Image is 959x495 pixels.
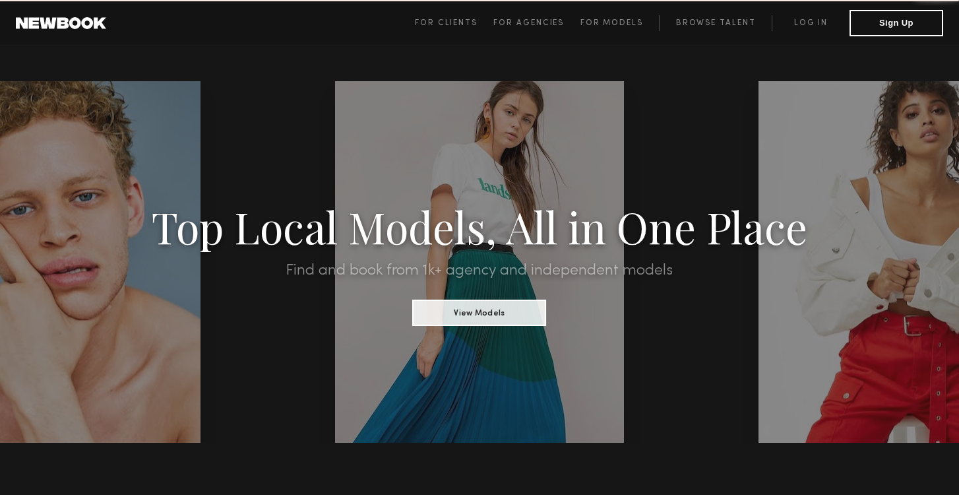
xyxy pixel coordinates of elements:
[415,19,478,27] span: For Clients
[412,304,546,319] a: View Models
[659,15,772,31] a: Browse Talent
[493,19,564,27] span: For Agencies
[412,300,546,326] button: View Models
[415,15,493,31] a: For Clients
[850,10,943,36] button: Sign Up
[72,263,887,279] h2: Find and book from 1k+ agency and independent models
[72,206,887,247] h1: Top Local Models, All in One Place
[580,19,643,27] span: For Models
[493,15,580,31] a: For Agencies
[580,15,660,31] a: For Models
[772,15,850,31] a: Log in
